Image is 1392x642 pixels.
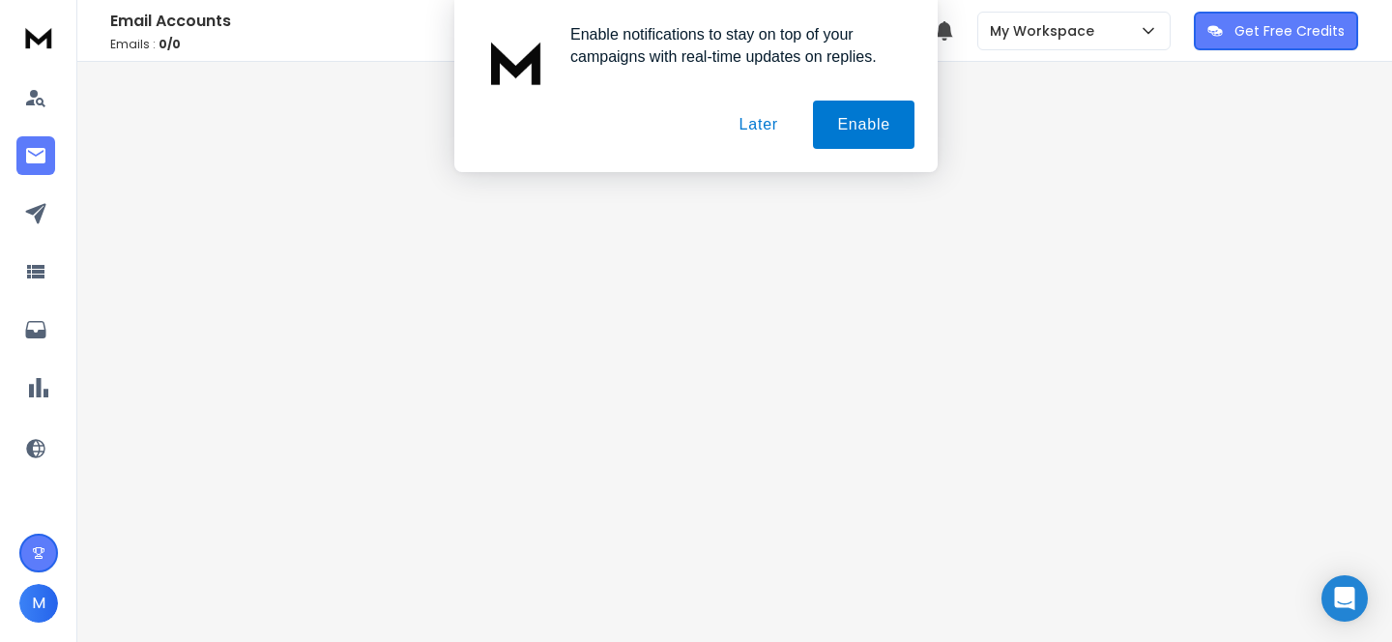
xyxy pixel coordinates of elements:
[19,584,58,623] button: M
[478,23,555,101] img: notification icon
[555,23,914,68] div: Enable notifications to stay on top of your campaigns with real-time updates on replies.
[1321,575,1368,622] div: Open Intercom Messenger
[714,101,801,149] button: Later
[813,101,914,149] button: Enable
